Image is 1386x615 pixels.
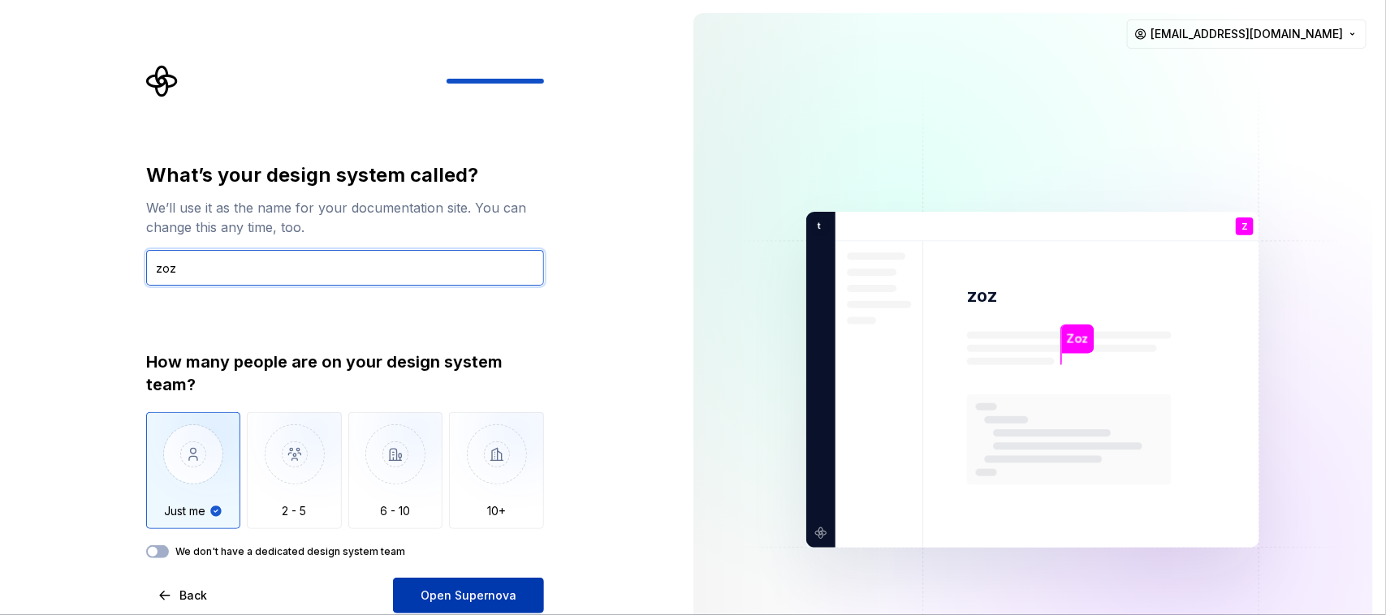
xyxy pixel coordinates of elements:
[1241,222,1248,231] p: Z
[421,587,516,604] span: Open Supernova
[146,198,544,237] div: We’ll use it as the name for your documentation site. You can change this any time, too.
[812,219,821,234] p: t
[146,578,221,613] button: Back
[146,162,544,188] div: What’s your design system called?
[146,351,544,396] div: How many people are on your design system team?
[179,587,207,604] span: Back
[146,65,179,97] svg: Supernova Logo
[967,285,998,308] p: zoz
[1067,330,1089,348] p: Zoz
[146,250,544,286] input: Design system name
[175,545,405,558] label: We don't have a dedicated design system team
[1151,26,1343,42] span: [EMAIL_ADDRESS][DOMAIN_NAME]
[1127,19,1367,49] button: [EMAIL_ADDRESS][DOMAIN_NAME]
[393,578,544,613] button: Open Supernova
